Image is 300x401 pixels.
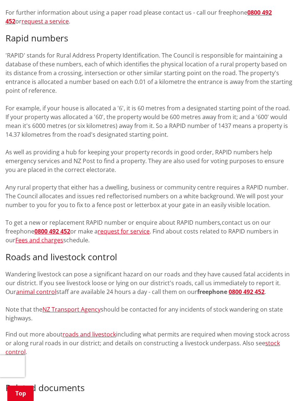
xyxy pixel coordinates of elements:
p: Wandering livestock can pose a significant hazard on our roads and they have caused fatal acciden... [5,270,295,323]
a: 0800 492 452 [5,8,272,25]
a: Top [7,386,34,401]
a: request for service [98,227,150,235]
a: 0800 492 452 [229,288,265,296]
p: Find out more about including what permits are required when moving stock across or along rural r... [5,330,295,365]
a: NZ Transport Agency [42,305,101,313]
strong: freephone [197,288,227,296]
iframe: Messenger Launcher [266,370,293,397]
h3: Rapid numbers [5,33,295,44]
a: Fees and charges [15,236,63,244]
a: 0800 492 452 [34,227,70,235]
em: , [220,218,222,227]
a: animal control [16,288,56,296]
a: request a service [22,17,69,25]
a: roads and livestock [63,330,116,338]
h3: Related documents [5,372,295,394]
h3: Roads and livestock control [5,252,295,262]
p: 'RAPID' stands for Rural Address Property Identification. The Council is responsible for maintain... [5,51,295,244]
